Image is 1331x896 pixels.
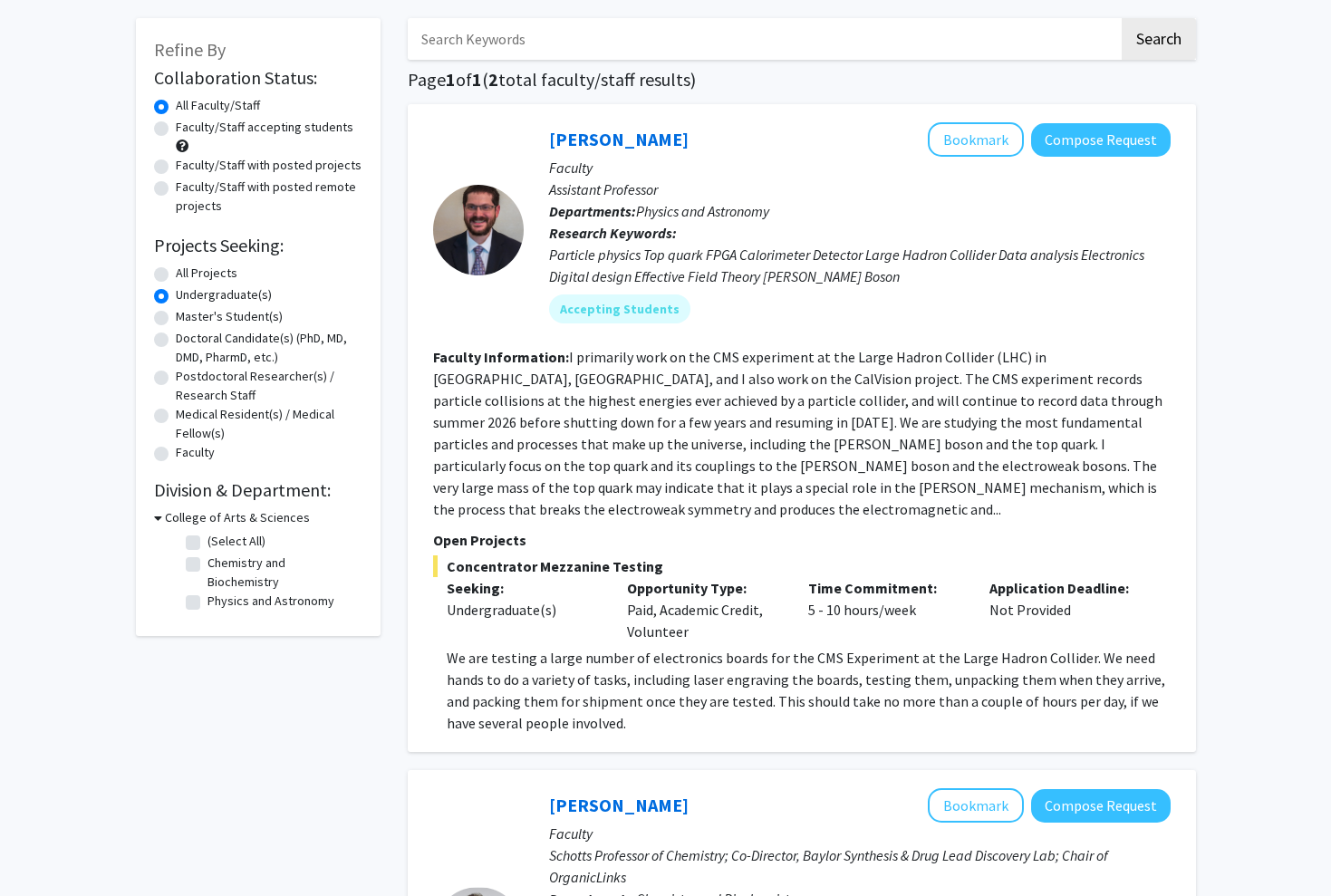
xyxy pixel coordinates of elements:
p: Faculty [549,157,1171,178]
input: Search Keywords [408,18,1119,60]
label: All Projects [176,264,237,283]
button: Add Jon Wilson to Bookmarks [928,122,1024,157]
label: Physics and Astronomy [207,592,334,611]
label: Faculty/Staff with posted remote projects [176,178,362,216]
label: Doctoral Candidate(s) (PhD, MD, DMD, PharmD, etc.) [176,329,362,367]
button: Compose Request to Jon Wilson [1031,123,1171,157]
button: Add Daniel Romo to Bookmarks [928,788,1024,823]
h1: Page of ( total faculty/staff results) [408,69,1196,91]
span: Refine By [154,38,226,61]
span: 2 [488,68,498,91]
div: Undergraduate(s) [447,599,601,621]
span: 1 [472,68,482,91]
h2: Division & Department: [154,479,362,501]
label: Medical Resident(s) / Medical Fellow(s) [176,405,362,443]
p: Assistant Professor [549,178,1171,200]
p: We are testing a large number of electronics boards for the CMS Experiment at the Large Hadron Co... [447,647,1171,734]
span: Physics and Astronomy [636,202,769,220]
span: 1 [446,68,456,91]
a: [PERSON_NAME] [549,128,689,150]
label: Faculty/Staff accepting students [176,118,353,137]
p: Application Deadline: [989,577,1143,599]
fg-read-more: I primarily work on the CMS experiment at the Large Hadron Collider (LHC) in [GEOGRAPHIC_DATA], [... [433,348,1162,518]
iframe: Chat [14,814,77,882]
p: Faculty [549,823,1171,844]
p: Schotts Professor of Chemistry; Co-Director, Baylor Synthesis & Drug Lead Discovery Lab; Chair of... [549,844,1171,888]
label: Master's Student(s) [176,307,283,326]
label: All Faculty/Staff [176,96,260,115]
label: Undergraduate(s) [176,285,272,304]
div: Paid, Academic Credit, Volunteer [613,577,795,642]
label: (Select All) [207,532,265,551]
div: 5 - 10 hours/week [795,577,976,642]
button: Compose Request to Daniel Romo [1031,789,1171,823]
label: Faculty/Staff with posted projects [176,156,362,175]
h2: Projects Seeking: [154,235,362,256]
p: Time Commitment: [808,577,962,599]
p: Open Projects [433,529,1171,551]
p: Seeking: [447,577,601,599]
b: Faculty Information: [433,348,569,366]
mat-chip: Accepting Students [549,294,690,323]
b: Research Keywords: [549,224,677,242]
label: Chemistry and Biochemistry [207,554,358,592]
b: Departments: [549,202,636,220]
label: Postdoctoral Researcher(s) / Research Staff [176,367,362,405]
div: Particle physics Top quark FPGA Calorimeter Detector Large Hadron Collider Data analysis Electron... [549,244,1171,287]
p: Opportunity Type: [627,577,781,599]
span: Concentrator Mezzanine Testing [433,555,1171,577]
label: Faculty [176,443,215,462]
button: Search [1122,18,1196,60]
h2: Collaboration Status: [154,67,362,89]
a: [PERSON_NAME] [549,794,689,816]
div: Not Provided [976,577,1157,642]
h3: College of Arts & Sciences [165,508,310,527]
